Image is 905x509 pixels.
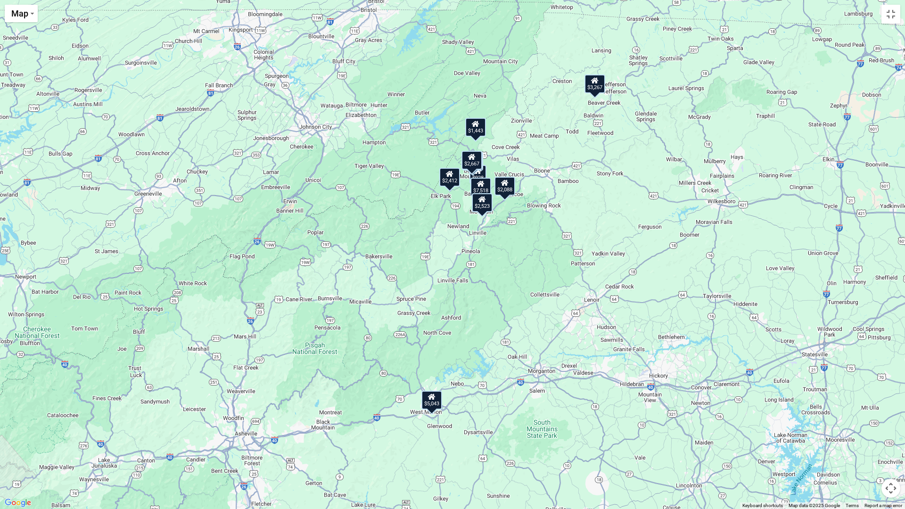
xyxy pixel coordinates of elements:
[742,502,783,509] button: Keyboard shortcuts
[584,74,605,93] div: $3,267
[881,479,900,498] button: Map camera controls
[789,503,840,508] span: Map data ©2025 Google
[864,503,902,508] a: Report a map error
[846,503,859,508] a: Terms (opens in new tab)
